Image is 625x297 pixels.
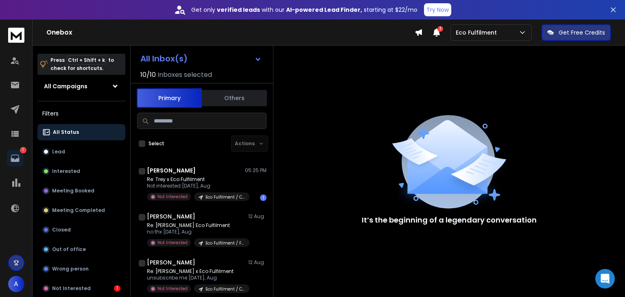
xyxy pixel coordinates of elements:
button: Wrong person [37,261,125,277]
p: Not Interested [157,240,188,246]
h1: [PERSON_NAME] [147,258,195,266]
p: Meeting Booked [52,188,94,194]
h1: [PERSON_NAME] [147,212,195,221]
h3: Inboxes selected [157,70,212,80]
button: Primary [137,88,202,108]
p: It’s the beginning of a legendary conversation [362,214,537,226]
div: 1 [114,285,120,292]
button: Others [202,89,267,107]
label: Select [149,140,164,147]
button: Get Free Credits [542,24,611,41]
a: 1 [7,150,23,166]
button: Try Now [424,3,451,16]
h1: All Campaigns [44,82,87,90]
p: Re: [PERSON_NAME] Eco Fulfilment [147,222,245,229]
button: All Inbox(s) [134,50,268,67]
p: Not interested [DATE], Aug [147,183,245,189]
p: Not Interested [157,286,188,292]
button: Out of office [37,241,125,258]
div: Open Intercom Messenger [595,269,615,288]
p: Meeting Completed [52,207,105,214]
p: Lead [52,148,65,155]
button: All Campaigns [37,78,125,94]
p: unsubscribe me [DATE], Aug [147,275,245,281]
strong: verified leads [217,6,260,14]
span: 10 / 10 [140,70,156,80]
button: Not Interested1 [37,280,125,297]
button: Meeting Booked [37,183,125,199]
p: Wrong person [52,266,89,272]
p: 12 Aug [248,259,267,266]
p: Closed [52,227,71,233]
h3: Filters [37,108,125,119]
p: Press to check for shortcuts. [50,56,114,72]
p: Eco Fulfilment / Free Consultation - Postage Cost Analysis / 11-25 [205,240,245,246]
p: Out of office [52,246,86,253]
p: Re: [PERSON_NAME] x Eco Fulfilment [147,268,245,275]
p: Not Interested [52,285,91,292]
div: 1 [260,194,267,201]
strong: AI-powered Lead Finder, [286,6,362,14]
button: All Status [37,124,125,140]
p: 12 Aug [248,213,267,220]
p: Get only with our starting at $22/mo [191,6,417,14]
button: A [8,276,24,292]
h1: All Inbox(s) [140,55,188,63]
p: Get Free Credits [559,28,605,37]
button: Meeting Completed [37,202,125,218]
p: Re: Trey x Eco Fulfilment [147,176,245,183]
span: Ctrl + Shift + k [67,55,106,65]
p: Eco Fulfilment [456,28,500,37]
button: Interested [37,163,125,179]
p: Interested [52,168,80,175]
h1: Onebox [46,28,415,37]
p: no thx [DATE], Aug [147,229,245,235]
p: 05:25 PM [245,167,267,174]
p: Not Interested [157,194,188,200]
p: Eco Fulfilment / Case Study / 11-50 [205,194,245,200]
img: logo [8,28,24,43]
button: Closed [37,222,125,238]
h1: [PERSON_NAME] [147,166,196,175]
p: Eco Fulfilment / Case Study / 11-50 [205,286,245,292]
p: All Status [53,129,79,135]
button: Lead [37,144,125,160]
p: Try Now [426,6,449,14]
span: 1 [437,26,443,32]
p: 1 [20,147,26,153]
